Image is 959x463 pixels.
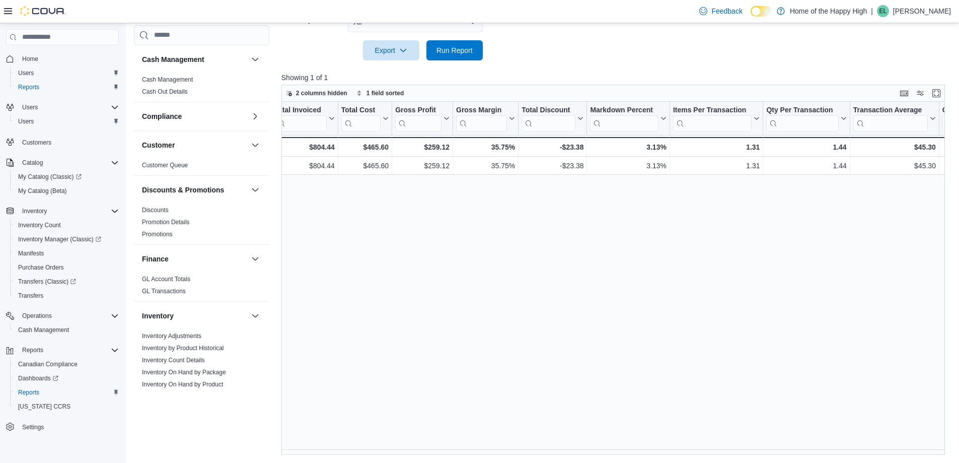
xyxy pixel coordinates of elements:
span: Inventory On Hand by Product [142,380,223,388]
a: Inventory Count [14,219,65,231]
button: Purchase Orders [10,260,123,275]
div: 1.31 [673,141,760,153]
a: Cash Management [142,76,193,83]
span: Reports [18,344,119,356]
div: $45.30 [853,160,936,172]
button: 1 field sorted [352,87,408,99]
a: Customer Queue [142,162,188,169]
button: Home [2,51,123,66]
button: Inventory [18,205,51,217]
a: Dashboards [10,371,123,385]
span: Settings [18,421,119,433]
div: $259.12 [395,160,450,172]
div: Eric Lemke [877,5,889,17]
button: Discounts & Promotions [142,185,247,195]
a: Inventory Manager (Classic) [10,232,123,246]
button: Total Invoiced [274,106,334,131]
button: Total Cost [341,106,389,131]
span: Discounts [142,206,169,214]
button: My Catalog (Beta) [10,184,123,198]
button: Users [18,101,42,113]
h3: Compliance [142,111,182,121]
div: Cash Management [134,74,269,102]
span: Feedback [711,6,742,16]
span: Cash Management [142,76,193,84]
button: Catalog [2,156,123,170]
button: Keyboard shortcuts [898,87,910,99]
img: Cova [20,6,65,16]
span: Transfers [14,290,119,302]
span: Purchase Orders [14,261,119,274]
button: Cash Management [10,323,123,337]
div: Total Invoiced [274,106,326,115]
div: Transaction Average [853,106,927,115]
button: Discounts & Promotions [249,184,261,196]
div: -$23.38 [522,141,583,153]
div: Items Per Transaction [673,106,752,115]
span: Reports [14,386,119,399]
div: Total Discount [522,106,575,115]
div: 1.44 [766,141,846,153]
a: Customers [18,137,55,149]
a: Users [14,115,38,127]
a: Purchase Orders [14,261,68,274]
span: Catalog [22,159,43,167]
h3: Customer [142,140,175,150]
a: Inventory Count Details [142,357,205,364]
p: Showing 1 of 1 [281,73,952,83]
div: Qty Per Transaction [766,106,838,131]
div: $45.30 [853,141,935,153]
button: Operations [18,310,56,322]
button: Users [2,100,123,114]
button: Compliance [249,110,261,122]
span: Inventory by Product Historical [142,344,224,352]
button: Finance [142,254,247,264]
button: Display options [914,87,926,99]
span: Transfers (Classic) [18,278,76,286]
button: Users [10,114,123,128]
span: Inventory On Hand by Package [142,368,226,376]
span: Promotions [142,230,173,238]
span: Users [22,103,38,111]
span: Manifests [14,247,119,259]
span: Inventory Count [14,219,119,231]
button: Export [363,40,419,60]
span: 2 columns hidden [296,89,347,97]
div: Gross Profit [395,106,441,115]
span: Reports [22,346,43,354]
button: Operations [2,309,123,323]
span: Users [14,67,119,79]
div: Items Per Transaction [673,106,752,131]
a: Cash Out Details [142,88,188,95]
a: [US_STATE] CCRS [14,401,75,413]
a: Canadian Compliance [14,358,82,370]
button: Users [10,66,123,80]
span: Inventory Manager (Classic) [14,233,119,245]
span: Customers [18,136,119,148]
a: Settings [18,421,48,433]
button: [US_STATE] CCRS [10,400,123,414]
div: Qty Per Transaction [766,106,838,115]
a: My Catalog (Beta) [14,185,71,197]
span: [US_STATE] CCRS [18,403,70,411]
span: Operations [22,312,52,320]
a: Dashboards [14,372,62,384]
h3: Finance [142,254,169,264]
span: Washington CCRS [14,401,119,413]
button: Inventory [2,204,123,218]
div: $465.60 [341,160,389,172]
button: Customers [2,135,123,149]
button: 2 columns hidden [282,87,351,99]
button: Reports [10,80,123,94]
span: Operations [18,310,119,322]
div: Gross Profit [395,106,441,131]
span: Inventory [22,207,47,215]
button: Inventory Count [10,218,123,232]
button: Cash Management [249,53,261,65]
a: Transfers [14,290,47,302]
span: My Catalog (Classic) [18,173,82,181]
button: Inventory [142,311,247,321]
span: EL [879,5,887,17]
